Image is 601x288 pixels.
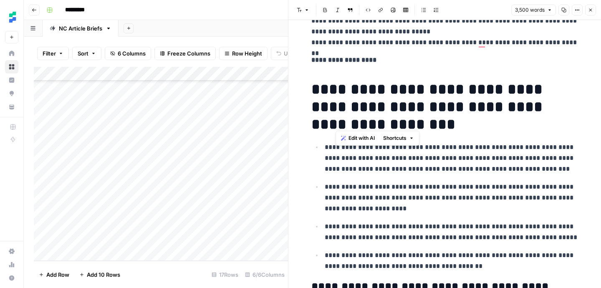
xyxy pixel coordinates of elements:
[5,245,18,258] a: Settings
[78,49,88,58] span: Sort
[43,49,56,58] span: Filter
[5,73,18,87] a: Insights
[380,133,417,144] button: Shortcuts
[5,7,18,28] button: Workspace: Ten Speed
[242,268,288,281] div: 6/6 Columns
[167,49,210,58] span: Freeze Columns
[74,268,125,281] button: Add 10 Rows
[208,268,242,281] div: 17 Rows
[271,47,303,60] button: Undo
[87,270,120,279] span: Add 10 Rows
[34,268,74,281] button: Add Row
[383,134,407,142] span: Shortcuts
[46,270,69,279] span: Add Row
[219,47,268,60] button: Row Height
[105,47,151,60] button: 6 Columns
[284,49,298,58] span: Undo
[511,5,556,15] button: 3,500 words
[5,271,18,285] button: Help + Support
[338,133,378,144] button: Edit with AI
[72,47,101,60] button: Sort
[5,10,20,25] img: Ten Speed Logo
[154,47,216,60] button: Freeze Columns
[232,49,262,58] span: Row Height
[37,47,69,60] button: Filter
[118,49,146,58] span: 6 Columns
[5,60,18,73] a: Browse
[43,20,119,37] a: NC Article Briefs
[5,47,18,60] a: Home
[5,258,18,271] a: Usage
[5,87,18,100] a: Opportunities
[348,134,375,142] span: Edit with AI
[59,24,102,33] div: NC Article Briefs
[5,100,18,114] a: Your Data
[515,6,545,14] span: 3,500 words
